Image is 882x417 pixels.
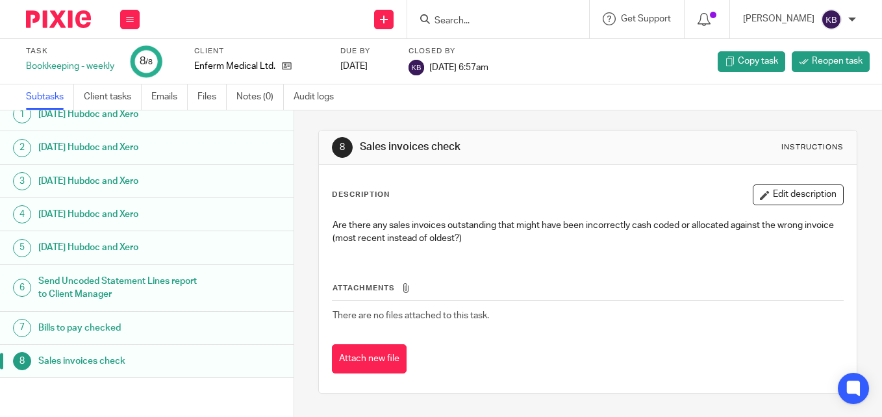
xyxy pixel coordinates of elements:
[38,171,200,191] h1: [DATE] Hubdoc and Xero
[332,137,353,158] div: 8
[340,60,392,73] div: [DATE]
[38,351,200,371] h1: Sales invoices check
[197,84,227,110] a: Files
[781,142,844,153] div: Instructions
[13,279,31,297] div: 6
[13,239,31,257] div: 5
[429,62,488,71] span: [DATE] 6:57am
[821,9,842,30] img: svg%3E
[26,60,114,73] div: Bookkeeping - weekly
[145,58,153,66] small: /8
[433,16,550,27] input: Search
[151,84,188,110] a: Emails
[38,272,200,305] h1: Send Uncoded Statement Lines report to Client Manager
[26,10,91,28] img: Pixie
[792,51,870,72] a: Reopen task
[13,319,31,337] div: 7
[140,54,153,69] div: 8
[13,139,31,157] div: 2
[333,311,489,320] span: There are no files attached to this task.
[409,60,424,75] img: svg%3E
[194,60,275,73] p: Enferm Medical Ltd.
[718,51,785,72] a: Copy task
[26,46,114,57] label: Task
[26,84,74,110] a: Subtasks
[333,219,843,246] p: Are there any sales invoices outstanding that might have been incorrectly cash coded or allocated...
[360,140,616,154] h1: Sales invoices check
[294,84,344,110] a: Audit logs
[38,205,200,224] h1: [DATE] Hubdoc and Xero
[333,284,395,292] span: Attachments
[340,46,392,57] label: Due by
[84,84,142,110] a: Client tasks
[38,138,200,157] h1: [DATE] Hubdoc and Xero
[194,46,324,57] label: Client
[13,172,31,190] div: 3
[38,318,200,338] h1: Bills to pay checked
[13,105,31,123] div: 1
[743,12,814,25] p: [PERSON_NAME]
[38,238,200,257] h1: [DATE] Hubdoc and Xero
[332,344,407,373] button: Attach new file
[38,105,200,124] h1: [DATE] Hubdoc and Xero
[13,205,31,223] div: 4
[738,55,778,68] span: Copy task
[621,14,671,23] span: Get Support
[13,352,31,370] div: 8
[236,84,284,110] a: Notes (0)
[409,46,488,57] label: Closed by
[332,190,390,200] p: Description
[812,55,863,68] span: Reopen task
[753,184,844,205] button: Edit description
